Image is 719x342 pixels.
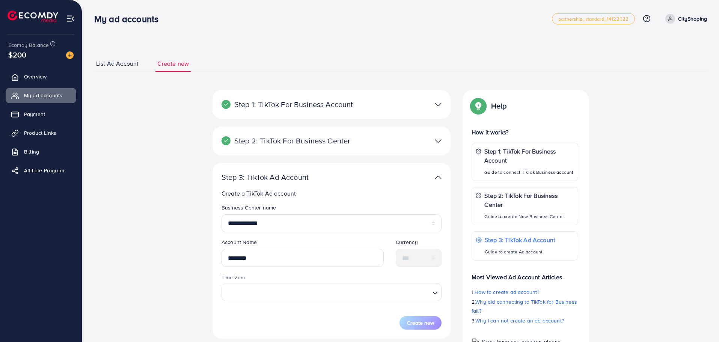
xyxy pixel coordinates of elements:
input: Search for option [225,285,430,299]
img: image [66,51,74,59]
a: Overview [6,69,76,84]
span: Create new [157,59,189,68]
a: CityShoping [662,14,707,24]
a: Payment [6,107,76,122]
p: Guide to connect TikTok Business account [484,168,574,177]
span: Payment [24,110,45,118]
p: Help [491,101,507,110]
span: Why I can not create an ad account? [475,317,564,324]
img: logo [8,11,58,22]
legend: Currency [396,238,442,249]
p: Most Viewed Ad Account Articles [472,267,578,282]
p: Create a TikTok Ad account [222,189,445,198]
div: Search for option [222,283,442,301]
span: $200 [8,49,27,60]
span: Overview [24,73,47,80]
a: Product Links [6,125,76,140]
p: CityShoping [678,14,707,23]
span: partnership_standard_14122022 [558,17,629,21]
p: Guide to create New Business Center [484,212,574,221]
a: My ad accounts [6,88,76,103]
p: 2. [472,297,578,315]
p: Step 2: TikTok For Business Center [484,191,574,209]
label: Time Zone [222,274,247,281]
p: 1. [472,288,578,297]
img: menu [66,14,75,23]
span: Affiliate Program [24,167,64,174]
a: Billing [6,144,76,159]
button: Create new [399,316,442,330]
img: TikTok partner [435,136,442,146]
span: Ecomdy Balance [8,41,49,49]
p: Guide to create Ad account [485,247,555,256]
h3: My ad accounts [94,14,164,24]
legend: Account Name [222,238,384,249]
a: partnership_standard_14122022 [552,13,635,24]
span: Product Links [24,129,56,137]
span: My ad accounts [24,92,62,99]
span: Create new [407,319,434,327]
a: Affiliate Program [6,163,76,178]
p: Step 2: TikTok For Business Center [222,136,364,145]
img: TikTok partner [435,172,442,183]
p: 3. [472,316,578,325]
img: Popup guide [472,99,485,113]
p: Step 3: TikTok Ad Account [222,173,364,182]
p: Step 3: TikTok Ad Account [485,235,555,244]
span: List Ad Account [96,59,139,68]
legend: Business Center name [222,204,442,214]
span: How to create ad account? [475,288,539,296]
img: TikTok partner [435,99,442,110]
p: Step 1: TikTok For Business Account [222,100,364,109]
p: Step 1: TikTok For Business Account [484,147,574,165]
p: How it works? [472,128,578,137]
span: Billing [24,148,39,155]
iframe: Chat [687,308,713,336]
span: Why did connecting to TikTok for Business fail? [472,298,577,315]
